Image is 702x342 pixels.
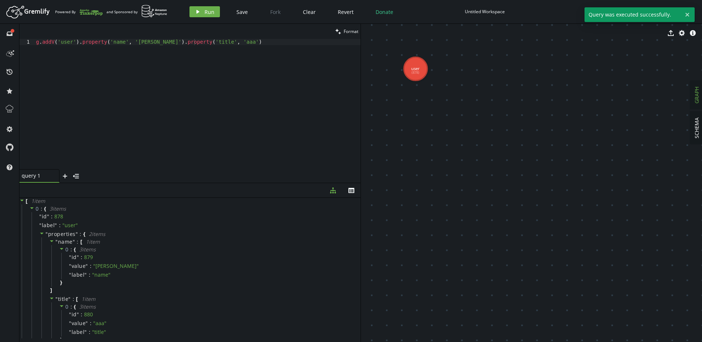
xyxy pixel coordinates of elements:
[693,87,700,103] span: GRAPH
[344,28,358,34] span: Format
[72,329,85,335] span: label
[69,254,72,261] span: "
[84,271,87,278] span: "
[62,222,78,229] span: " user "
[79,303,96,310] span: 3 item s
[72,272,85,278] span: label
[42,222,55,229] span: label
[86,238,100,245] span: 1 item
[74,303,76,310] span: {
[236,8,248,15] span: Save
[50,205,66,212] span: 3 item s
[49,287,52,294] span: ]
[39,213,42,220] span: "
[86,320,88,327] span: "
[44,205,46,212] span: {
[48,230,76,237] span: properties
[22,172,51,179] span: query 1
[89,272,90,278] span: :
[84,311,93,318] div: 880
[264,6,286,17] button: Fork
[73,296,75,302] span: :
[303,8,316,15] span: Clear
[231,6,253,17] button: Save
[65,246,69,253] span: 0
[84,254,93,261] div: 879
[55,295,58,302] span: "
[141,5,167,18] img: AWS Neptune
[41,205,43,212] span: :
[69,311,72,318] span: "
[338,8,354,15] span: Revert
[72,320,86,327] span: value
[70,246,72,253] span: :
[58,295,69,302] span: title
[205,8,214,15] span: Run
[89,230,105,237] span: 2 item s
[585,7,682,22] span: Query was executed successfully.
[82,295,95,302] span: 1 item
[39,222,42,229] span: "
[72,311,77,318] span: id
[46,230,48,237] span: "
[51,213,53,220] span: :
[86,262,88,269] span: "
[55,238,58,245] span: "
[92,328,106,335] span: " title "
[376,8,393,15] span: Donate
[69,271,72,278] span: "
[84,328,87,335] span: "
[297,6,321,17] button: Clear
[69,328,72,335] span: "
[69,320,72,327] span: "
[80,231,82,237] span: :
[90,263,91,269] span: :
[70,303,72,310] span: :
[80,239,82,245] span: [
[73,238,75,245] span: "
[26,198,28,204] span: [
[79,246,96,253] span: 3 item s
[77,239,79,245] span: :
[412,70,419,75] tspan: (878)
[77,254,79,261] span: "
[93,320,106,327] span: " aaa "
[58,238,73,245] span: name
[83,231,85,237] span: {
[72,263,86,269] span: value
[69,262,72,269] span: "
[36,205,39,212] span: 0
[68,295,71,302] span: "
[189,6,220,17] button: Run
[92,271,111,278] span: " name "
[81,311,82,318] span: :
[693,117,700,138] span: SCHEMA
[465,9,505,14] div: Untitled Workspace
[81,254,82,261] span: :
[54,213,63,220] div: 878
[74,246,76,253] span: {
[411,66,420,71] tspan: user
[65,303,69,310] span: 0
[72,254,77,261] span: id
[59,222,61,229] span: :
[55,6,103,18] div: Powered By
[333,24,361,39] button: Format
[47,213,50,220] span: "
[106,5,167,19] div: and Sponsored by
[42,213,47,220] span: id
[90,320,91,327] span: :
[76,230,78,237] span: "
[270,8,281,15] span: Fork
[370,6,399,17] button: Donate
[55,222,57,229] span: "
[77,311,79,318] span: "
[332,6,359,17] button: Revert
[19,39,35,45] div: 1
[89,329,90,335] span: :
[59,279,62,286] span: }
[672,6,696,17] button: Sign In
[93,262,139,269] span: " [PERSON_NAME] "
[31,197,45,204] span: 1 item
[76,296,78,302] span: [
